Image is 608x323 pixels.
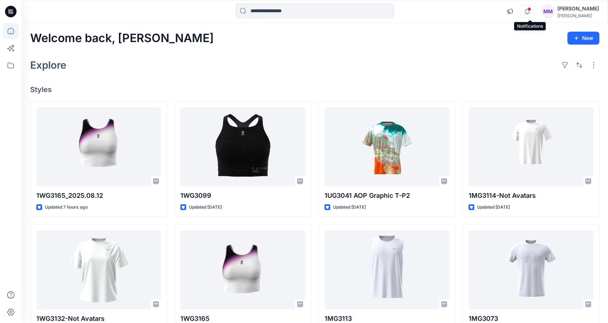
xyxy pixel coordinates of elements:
[567,32,599,45] button: New
[36,191,161,201] p: 1WG3165_2025.08.12
[469,230,593,309] a: 1MG3073
[180,191,305,201] p: 1WG3099
[36,230,161,309] a: 1WG3132-Not Avatars
[557,13,599,18] div: [PERSON_NAME]
[477,204,510,211] p: Updated [DATE]
[30,85,599,94] h4: Styles
[469,107,593,186] a: 1MG3114-Not Avatars
[180,230,305,309] a: 1WG3165
[30,32,214,45] h2: Welcome back, [PERSON_NAME]
[324,107,449,186] a: 1UG3041 AOP Graphic T-P2
[542,5,554,18] div: MM
[557,4,599,13] div: [PERSON_NAME]
[469,191,593,201] p: 1MG3114-Not Avatars
[333,204,366,211] p: Updated [DATE]
[30,59,66,71] h2: Explore
[324,230,449,309] a: 1MG3113
[45,204,88,211] p: Updated 7 hours ago
[180,107,305,186] a: 1WG3099
[189,204,222,211] p: Updated [DATE]
[36,107,161,186] a: 1WG3165_2025.08.12
[324,191,449,201] p: 1UG3041 AOP Graphic T-P2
